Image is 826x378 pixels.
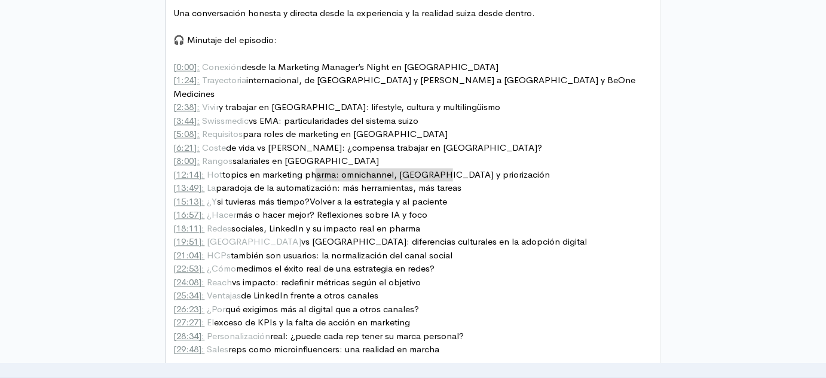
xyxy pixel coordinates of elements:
span: 6:21 [177,142,194,153]
span: ]: [199,343,205,355]
span: [ [174,303,177,315]
span: más o hacer mejor? Reflexiones sobre IA y foco [174,209,428,220]
span: Personalización [207,330,271,342]
span: ]: [194,115,200,126]
span: [ [174,249,177,261]
span: [ [174,209,177,220]
span: desde la Marketing Manager’s Night en [GEOGRAPHIC_DATA] [174,61,499,72]
span: 🎧 Minutaje del episodio: [174,34,277,45]
span: [ [174,155,177,166]
span: 15:13 [177,196,199,207]
span: ¿Hacer [207,209,237,220]
span: Requisitos [203,128,243,139]
span: Vivir [203,101,219,112]
span: ]: [199,196,205,207]
span: ]: [199,249,205,261]
span: [ [174,182,177,193]
span: [ [174,74,177,86]
span: internacional, de [GEOGRAPHIC_DATA] y [PERSON_NAME] a [GEOGRAPHIC_DATA] y BeOne Medicines [174,74,638,99]
span: ]: [194,128,200,139]
span: [ [174,196,177,207]
span: si tuvieras más tiempo? [174,196,448,207]
span: 3:44 [177,115,194,126]
span: [ [174,263,177,274]
span: 24:08 [177,276,199,288]
span: ]: [199,182,205,193]
span: Conexión [203,61,242,72]
span: 0:00 [177,61,194,72]
span: Rangos [203,155,233,166]
span: [ [174,128,177,139]
span: ]: [199,276,205,288]
span: también son usuarios: la normalización del canal social [174,249,453,261]
span: qué exigimos más al digital que a otros canales? [174,303,420,315]
span: 5:08 [177,128,194,139]
span: 26:23 [177,303,199,315]
span: ¿Por [207,303,226,315]
span: Ventajas [207,289,241,301]
span: 18:11 [177,222,199,234]
span: ]: [199,236,205,247]
span: ]: [194,61,200,72]
span: salariales en [GEOGRAPHIC_DATA] [174,155,380,166]
span: ]: [199,222,205,234]
span: Hot [207,169,223,180]
span: 8:00 [177,155,194,166]
span: [ [174,343,177,355]
span: [GEOGRAPHIC_DATA] [207,236,302,247]
span: sociales, LinkedIn y su impacto real en pharma [174,222,421,234]
span: 29:48 [177,343,199,355]
span: [ [174,115,177,126]
span: Sales [207,343,229,355]
span: reps como microinfluencers: una realidad en marcha [174,343,440,355]
span: [ [174,101,177,112]
span: exceso de KPIs y la falta de acción en marketing [174,316,411,328]
span: ¿Cómo [207,263,237,274]
span: Redes [207,222,232,234]
span: ]: [199,169,205,180]
span: ]: [194,142,200,153]
span: topics en marketing pharma: omnichannel, [GEOGRAPHIC_DATA] y priorización [174,169,550,180]
span: ]: [194,74,200,86]
span: ]: [194,155,200,166]
span: [ [174,236,177,247]
span: 27:27 [177,316,199,328]
span: El [207,316,215,328]
span: ]: [199,330,205,342]
span: vs EMA: particularidades del sistema suizo [174,115,419,126]
span: 22:53 [177,263,199,274]
span: vs impacto: redefinir métricas según el objetivo [174,276,421,288]
span: ]: [199,316,205,328]
span: real: ¿puede cada rep tener su marca personal? [174,330,464,342]
span: Una conversación honesta y directa desde la experiencia y la realidad suiza desde dentro. [174,7,536,19]
span: Volver a la estrategia y al paciente [310,196,448,207]
span: medimos el éxito real de una estrategia en redes? [174,263,435,274]
span: y trabajar en [GEOGRAPHIC_DATA]: lifestyle, cultura y multilingüismo [174,101,501,112]
span: 28:34 [177,330,199,342]
span: vs [GEOGRAPHIC_DATA]: diferencias culturales en la adopción digital [174,236,588,247]
span: Trayectoria [203,74,247,86]
span: 13:49 [177,182,199,193]
span: ]: [199,303,205,315]
span: 21:04 [177,249,199,261]
span: [ [174,222,177,234]
span: 2:38 [177,101,194,112]
span: [ [174,61,177,72]
span: La [207,182,216,193]
span: para roles de marketing en [GEOGRAPHIC_DATA] [174,128,448,139]
span: ]: [199,263,205,274]
span: 25:34 [177,289,199,301]
span: 19:51 [177,236,199,247]
span: HCPs [207,249,231,261]
span: [ [174,330,177,342]
span: de vida vs [PERSON_NAME]: ¿compensa trabajar en [GEOGRAPHIC_DATA]? [174,142,543,153]
span: ]: [199,209,205,220]
span: [ [174,276,177,288]
span: Coste [203,142,227,153]
span: [ [174,316,177,328]
span: ]: [194,101,200,112]
span: de LinkedIn frente a otros canales [174,289,379,301]
span: Reach [207,276,232,288]
span: 16:57 [177,209,199,220]
span: [ [174,169,177,180]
